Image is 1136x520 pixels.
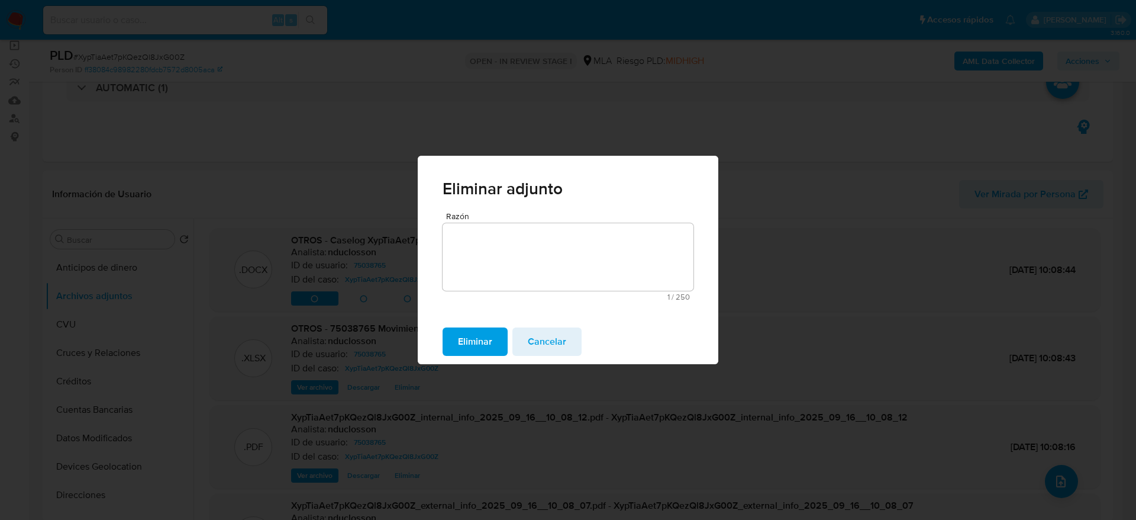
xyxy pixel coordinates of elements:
span: Eliminar adjunto [443,181,693,197]
textarea: Razón [443,223,693,291]
span: Eliminar [458,329,492,355]
span: Máximo 250 caracteres [446,293,690,301]
button: cancel.action [512,328,582,356]
button: Eliminar [443,328,508,356]
span: Razón [446,212,697,221]
div: Eliminar adjunto [418,156,718,364]
span: Cancelar [528,329,566,355]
